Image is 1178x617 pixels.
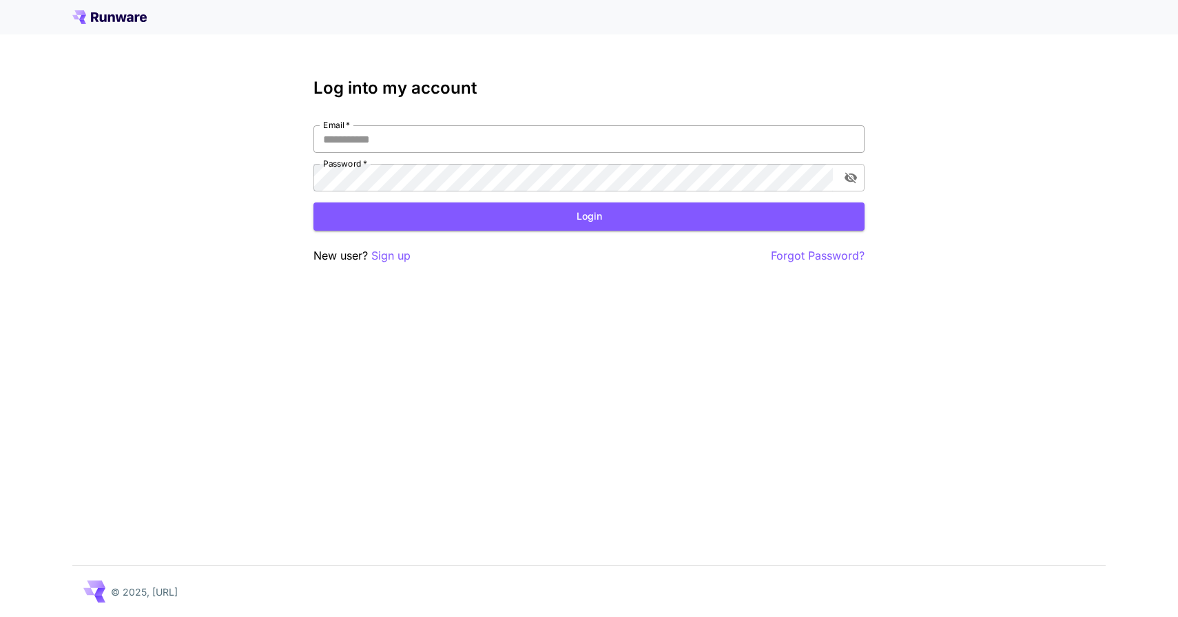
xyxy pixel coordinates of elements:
button: Forgot Password? [771,247,865,264]
button: toggle password visibility [838,165,863,190]
p: © 2025, [URL] [111,585,178,599]
button: Sign up [371,247,411,264]
p: New user? [313,247,411,264]
label: Email [323,119,350,131]
h3: Log into my account [313,79,865,98]
label: Password [323,158,367,169]
button: Login [313,202,865,231]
